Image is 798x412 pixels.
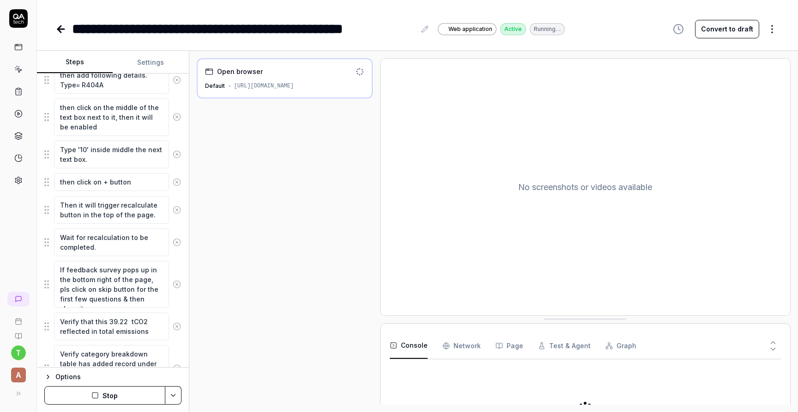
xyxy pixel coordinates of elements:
button: Remove step [169,71,185,89]
button: Steps [37,51,113,74]
button: Remove step [169,201,185,219]
div: Options [55,371,181,382]
button: Remove step [169,145,185,164]
button: Test & Agent [538,333,591,359]
button: Stop [44,386,165,405]
span: A [11,368,26,382]
div: Suggestions [44,312,181,341]
button: Remove step [169,233,185,252]
div: Open browser [217,67,263,76]
button: Settings [113,51,188,74]
div: Suggestions [44,140,181,169]
button: Remove step [169,359,185,378]
button: t [11,345,26,360]
button: Remove step [169,173,185,191]
a: New conversation [7,292,30,307]
button: Page [496,333,523,359]
div: Suggestions [44,344,181,393]
div: Default [205,82,225,90]
button: Options [44,371,181,382]
button: Remove step [169,275,185,294]
div: Active [500,23,526,35]
button: A [4,360,33,384]
a: Book a call with us [4,310,33,325]
div: No screenshots or videos available [381,59,790,315]
div: [URL][DOMAIN_NAME] [234,82,294,90]
button: Console [390,333,428,359]
div: Running… [530,23,565,35]
button: Remove step [169,317,185,336]
div: Suggestions [44,196,181,224]
button: View version history [667,20,689,38]
div: Suggestions [44,66,181,94]
div: Suggestions [44,98,181,136]
button: Convert to draft [695,20,759,38]
div: Suggestions [44,260,181,308]
button: Remove step [169,108,185,126]
span: Web application [448,25,492,33]
div: Suggestions [44,172,181,192]
button: Graph [605,333,636,359]
a: Documentation [4,325,33,340]
button: Network [442,333,481,359]
a: Web application [438,23,496,35]
div: Suggestions [44,228,181,257]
